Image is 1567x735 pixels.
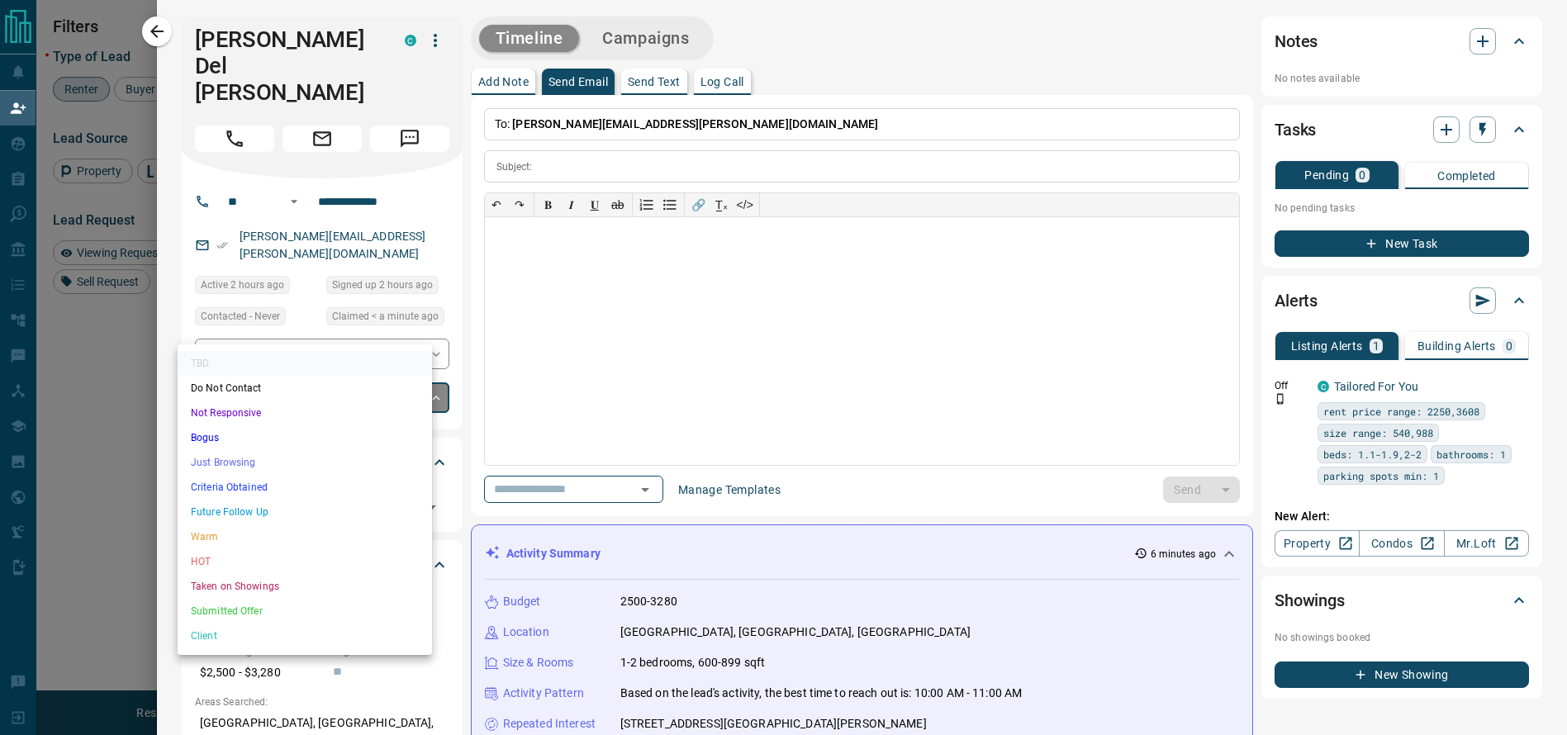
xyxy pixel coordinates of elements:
[178,450,432,475] li: Just Browsing
[178,376,432,401] li: Do Not Contact
[178,500,432,524] li: Future Follow Up
[178,549,432,574] li: HOT
[178,475,432,500] li: Criteria Obtained
[178,574,432,599] li: Taken on Showings
[178,624,432,648] li: Client
[178,599,432,624] li: Submitted Offer
[178,524,432,549] li: Warm
[178,401,432,425] li: Not Responsive
[178,425,432,450] li: Bogus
